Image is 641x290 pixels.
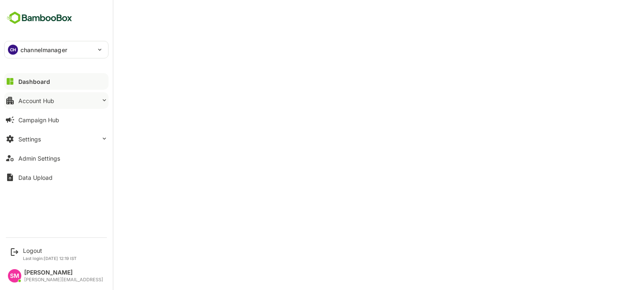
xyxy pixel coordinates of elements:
[8,269,21,282] div: SM
[4,111,109,128] button: Campaign Hub
[18,97,54,104] div: Account Hub
[24,277,103,282] div: [PERSON_NAME][EMAIL_ADDRESS]
[18,174,53,181] div: Data Upload
[18,136,41,143] div: Settings
[23,247,77,254] div: Logout
[4,131,109,147] button: Settings
[4,10,75,26] img: BambooboxFullLogoMark.5f36c76dfaba33ec1ec1367b70bb1252.svg
[24,269,103,276] div: [PERSON_NAME]
[5,41,108,58] div: CHchannelmanager
[18,155,60,162] div: Admin Settings
[4,73,109,90] button: Dashboard
[4,92,109,109] button: Account Hub
[20,45,67,54] p: channelmanager
[18,78,50,85] div: Dashboard
[23,256,77,261] p: Last login: [DATE] 12:19 IST
[4,169,109,186] button: Data Upload
[8,45,18,55] div: CH
[4,150,109,166] button: Admin Settings
[18,116,59,124] div: Campaign Hub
